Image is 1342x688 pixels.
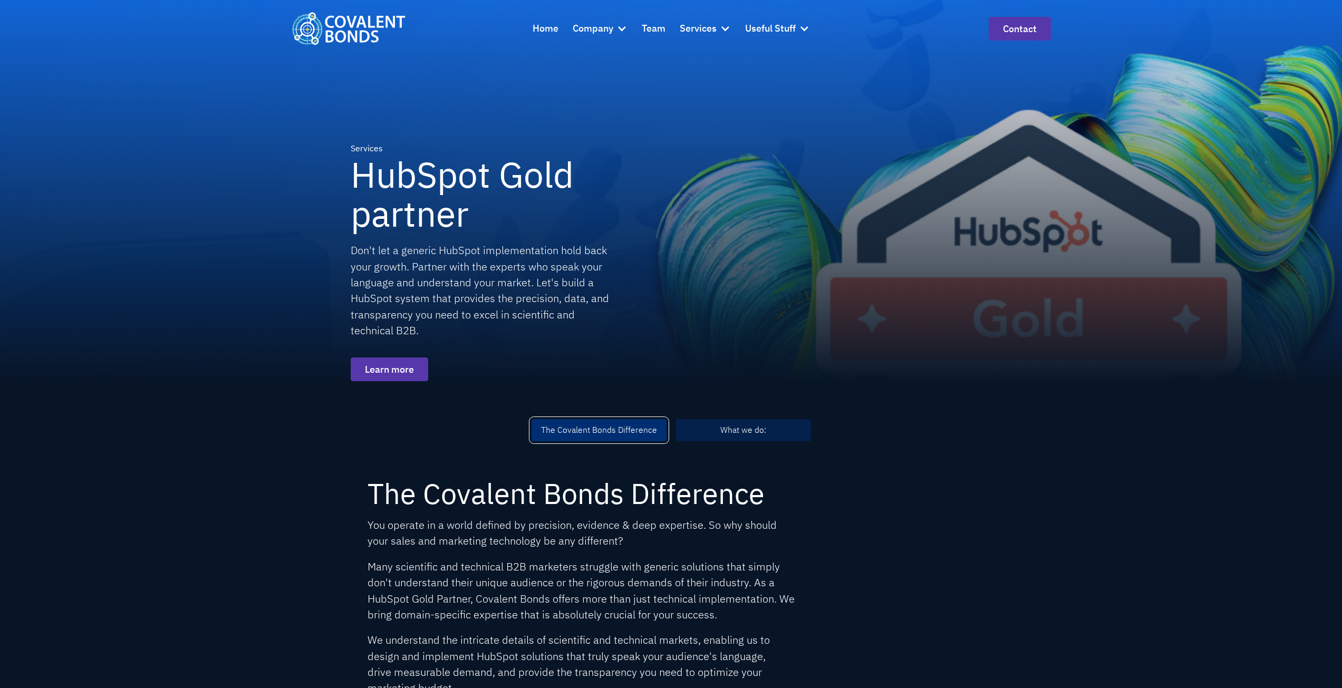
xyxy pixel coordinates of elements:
a: Team [642,14,665,43]
div: Services [351,142,383,155]
h1: HubSpot Gold partner [351,155,683,234]
div: The Covalent Bonds Difference [541,424,657,437]
div: Team [642,21,665,36]
p: You operate in a world defined by precision, evidence & deep expertise. So why should your sales ... [368,517,795,549]
p: Many scientific and technical B2B marketers struggle with generic solutions that simply don't und... [368,559,795,623]
h2: The Covalent Bonds Difference [368,479,765,508]
img: Covalent Bonds White / Teal Logo [292,12,406,44]
a: contact [989,17,1051,41]
div: Company [573,21,613,36]
div: Useful Stuff [745,21,796,36]
div: Useful Stuff [745,14,810,43]
div: What we do: [720,424,766,437]
div: Home [533,21,558,36]
div: Services [680,14,731,43]
div: Services [680,21,717,36]
a: home [292,12,406,44]
a: Home [533,14,558,43]
div: Company [573,14,627,43]
div: Don't let a generic HubSpot implementation hold back your growth. Partner with the experts who sp... [351,243,612,338]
